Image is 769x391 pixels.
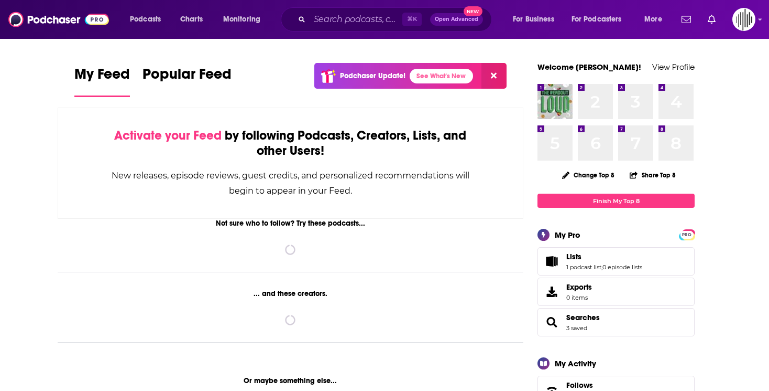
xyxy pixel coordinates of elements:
[430,13,483,26] button: Open AdvancedNew
[566,252,642,261] a: Lists
[513,12,554,27] span: For Business
[537,308,695,336] span: Searches
[216,11,274,28] button: open menu
[74,65,130,89] span: My Feed
[58,289,523,298] div: ... and these creators.
[601,263,602,271] span: ,
[537,194,695,208] a: Finish My Top 8
[555,358,596,368] div: My Activity
[680,231,693,239] span: PRO
[566,313,600,322] a: Searches
[111,128,470,158] div: by following Podcasts, Creators, Lists, and other Users!
[732,8,755,31] img: User Profile
[566,263,601,271] a: 1 podcast list
[130,12,161,27] span: Podcasts
[704,10,720,28] a: Show notifications dropdown
[680,230,693,238] a: PRO
[340,71,405,80] p: Podchaser Update!
[565,11,637,28] button: open menu
[602,263,642,271] a: 0 episode lists
[223,12,260,27] span: Monitoring
[58,376,523,385] div: Or maybe something else...
[566,282,592,292] span: Exports
[410,69,473,83] a: See What's New
[310,11,402,28] input: Search podcasts, credits, & more...
[291,7,502,31] div: Search podcasts, credits, & more...
[402,13,422,26] span: ⌘ K
[566,252,581,261] span: Lists
[732,8,755,31] button: Show profile menu
[566,381,593,390] span: Follows
[142,65,232,97] a: Popular Feed
[555,230,580,240] div: My Pro
[541,254,562,269] a: Lists
[537,247,695,276] span: Lists
[8,9,109,29] img: Podchaser - Follow, Share and Rate Podcasts
[566,294,592,301] span: 0 items
[566,324,587,332] a: 3 saved
[142,65,232,89] span: Popular Feed
[180,12,203,27] span: Charts
[566,381,662,390] a: Follows
[541,284,562,299] span: Exports
[537,62,641,72] a: Welcome [PERSON_NAME]!
[572,12,622,27] span: For Podcasters
[173,11,209,28] a: Charts
[114,128,222,143] span: Activate your Feed
[506,11,567,28] button: open menu
[111,168,470,198] div: New releases, episode reviews, guest credits, and personalized recommendations will begin to appe...
[435,17,478,22] span: Open Advanced
[677,10,695,28] a: Show notifications dropdown
[732,8,755,31] span: Logged in as gpg2
[644,12,662,27] span: More
[537,278,695,306] a: Exports
[629,165,676,185] button: Share Top 8
[556,168,621,182] button: Change Top 8
[541,315,562,330] a: Searches
[123,11,174,28] button: open menu
[652,62,695,72] a: View Profile
[58,219,523,228] div: Not sure who to follow? Try these podcasts...
[537,84,573,119] img: The Readout Loud
[637,11,675,28] button: open menu
[464,6,482,16] span: New
[74,65,130,97] a: My Feed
